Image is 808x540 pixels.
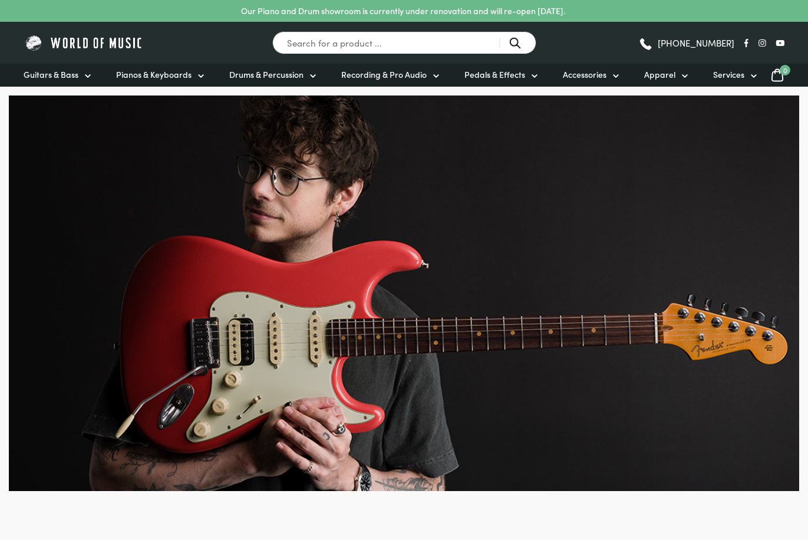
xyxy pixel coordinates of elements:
[658,38,734,47] span: [PHONE_NUMBER]
[341,68,427,81] span: Recording & Pro Audio
[464,68,525,81] span: Pedals & Effects
[116,68,192,81] span: Pianos & Keyboards
[780,65,790,75] span: 0
[272,31,536,54] input: Search for a product ...
[9,96,799,491] img: Fender-Ultraluxe-Hero
[229,68,304,81] span: Drums & Percussion
[241,5,565,17] p: Our Piano and Drum showroom is currently under renovation and will re-open [DATE].
[24,34,144,52] img: World of Music
[637,410,808,540] iframe: Chat with our support team
[638,34,734,52] a: [PHONE_NUMBER]
[713,68,744,81] span: Services
[24,68,78,81] span: Guitars & Bass
[644,68,675,81] span: Apparel
[563,68,606,81] span: Accessories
